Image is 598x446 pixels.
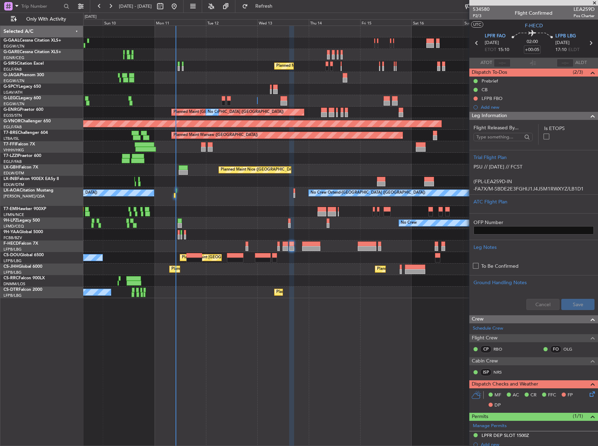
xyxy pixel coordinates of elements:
div: CB [482,87,487,93]
input: Type something... [476,132,522,142]
span: DP [494,402,501,409]
a: LFMN/NCE [3,212,24,217]
span: CR [531,392,536,399]
span: T7-LZZI [3,154,18,158]
span: CS-JHH [3,265,19,269]
a: G-GAALCessna Citation XLS+ [3,38,61,43]
a: G-LEGCLegacy 600 [3,96,41,100]
a: EGLF/FAB [3,67,22,72]
div: No Crew [208,107,224,117]
span: [DATE] [555,39,570,46]
span: Refresh [249,4,279,9]
span: LPFR FAO [485,33,506,40]
div: Planned Maint Nice ([GEOGRAPHIC_DATA]) [221,165,299,175]
span: ATOT [480,59,492,66]
p: -FA7X/M-SBDE2E3FGHIJ1J4J5M1RWXYZ/LB1D1 [474,185,594,193]
span: LX-GBH [3,165,19,170]
span: G-ENRG [3,108,20,112]
a: CS-JHHGlobal 6000 [3,265,42,269]
span: [DATE] - [DATE] [119,3,152,9]
span: Permits [472,413,488,421]
a: T7-BREChallenger 604 [3,131,48,135]
label: Is ETOPS [544,125,594,132]
div: Thu 14 [309,19,360,26]
div: Flight Confirmed [515,9,553,17]
a: EGGW/LTN [3,44,24,49]
div: No Crew Ostend-[GEOGRAPHIC_DATA] ([GEOGRAPHIC_DATA]) [311,188,425,198]
p: PSU // [DATE] // FCST [474,163,594,171]
div: Planned Maint [GEOGRAPHIC_DATA] ([GEOGRAPHIC_DATA]) [377,264,487,274]
span: ETOT [485,46,496,53]
span: G-JAGA [3,73,20,77]
div: Ground Handling Notes [474,279,594,286]
label: OFP Number [474,219,594,226]
div: ATC Flight Plan [474,198,594,206]
span: F-HECD [525,22,543,29]
span: T7-FFI [3,142,16,146]
button: Only With Activity [8,14,76,25]
span: CS-RRC [3,276,19,280]
span: CS-DTR [3,288,19,292]
a: EGLF/FAB [3,159,22,164]
span: 534580 [473,6,490,13]
div: CP [480,345,492,353]
span: ELDT [568,46,579,53]
span: FFC [548,392,556,399]
span: Crew [472,315,484,323]
span: G-GAAL [3,38,20,43]
span: T7-BRE [3,131,18,135]
a: G-JAGAPhenom 300 [3,73,44,77]
div: Sun 10 [103,19,154,26]
span: Leg Information [472,112,507,120]
a: EGLF/FAB [3,124,22,130]
span: G-SPCY [3,85,19,89]
span: CS-DOU [3,253,20,257]
a: LX-INBFalcon 900EX EASy II [3,177,59,181]
div: Prebrief [482,78,498,84]
button: UTC [471,21,483,28]
div: Planned Maint Sofia [276,287,312,297]
button: Refresh [239,1,281,12]
a: NRS [493,369,509,375]
span: G-VNOR [3,119,21,123]
span: G-LEGC [3,96,19,100]
span: 17:10 [555,46,567,53]
div: LFPB FBO [482,95,503,101]
a: 9H-YAAGlobal 5000 [3,230,43,234]
a: OLG [563,346,579,352]
a: G-VNORChallenger 650 [3,119,51,123]
a: [PERSON_NAME]/QSA [3,194,45,199]
a: LFPB/LBG [3,258,22,264]
span: (2/3) [573,69,583,76]
div: Planned Maint [GEOGRAPHIC_DATA] ([GEOGRAPHIC_DATA]) [276,61,386,71]
a: 9H-LPZLegacy 500 [3,218,40,223]
span: AC [513,392,519,399]
a: LFPB/LBG [3,247,22,252]
input: Trip Number [21,1,62,12]
span: Pos Charter [574,13,595,19]
div: Tue 12 [206,19,257,26]
span: G-GARE [3,50,20,54]
span: T7-EMI [3,207,17,211]
a: G-GARECessna Citation XLS+ [3,50,61,54]
a: EGGW/LTN [3,101,24,107]
span: Flight Released By... [474,124,533,131]
a: LTBA/ISL [3,136,19,141]
div: Sun 17 [463,19,514,26]
a: LGAV/ATH [3,90,22,95]
span: [DATE] [485,39,499,46]
a: Manage Permits [473,423,507,430]
span: MF [494,392,501,399]
p: (FPL-LEA259D-IN [474,178,594,185]
span: 15:10 [498,46,509,53]
div: Add new [481,104,595,110]
div: Sat 16 [412,19,463,26]
span: F-HECD [3,242,19,246]
a: Schedule Crew [473,325,503,332]
a: LFPB/LBG [3,270,22,275]
a: LFPB/LBG [3,293,22,298]
a: VHHH/HKG [3,148,24,153]
a: CS-DOUGlobal 6500 [3,253,44,257]
div: Fri 15 [360,19,412,26]
a: F-HECDFalcon 7X [3,242,38,246]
